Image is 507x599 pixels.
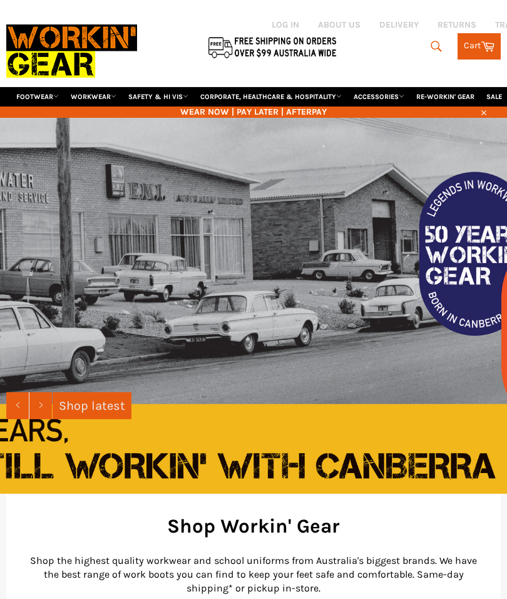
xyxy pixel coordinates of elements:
[6,16,137,86] img: Workin Gear leaders in Workwear, Safety Boots, PPE, Uniforms. Australia's No.1 in Workwear
[123,87,193,107] a: SAFETY & HI VIS
[438,19,476,31] a: RETURNS
[318,19,361,31] a: ABOUT US
[481,87,507,107] a: SALE
[411,87,479,107] a: RE-WORKIN' GEAR
[458,33,501,60] a: Cart
[349,87,409,107] a: ACCESSORIES
[25,513,482,539] h2: Shop Workin' Gear
[207,34,338,60] img: Flat $9.95 shipping Australia wide
[25,554,482,595] p: Shop the highest quality workwear and school uniforms from Australia's biggest brands. We have th...
[11,87,64,107] a: FOOTWEAR
[6,106,501,118] span: WEAR NOW | PAY LATER | AFTERPAY
[53,392,131,419] a: Shop latest
[379,19,419,31] a: DELIVERY
[195,87,347,107] a: CORPORATE, HEALTHCARE & HOSPITALITY
[66,87,121,107] a: WORKWEAR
